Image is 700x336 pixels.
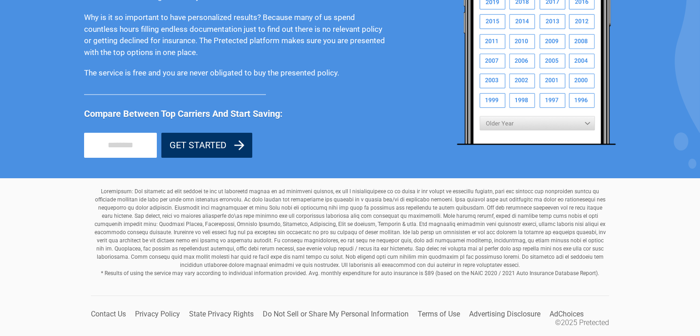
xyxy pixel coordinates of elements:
[550,310,584,318] a: AdChoices
[555,318,609,327] li: ©2025 Pretected
[135,310,180,318] a: Privacy Policy
[418,310,460,318] a: Terms of Use
[84,67,386,79] p: The service is free and you are never obligated to buy the presented policy.
[84,12,386,58] p: Why is it so important to have personalized results? Because many of us spend countless hours fil...
[91,310,126,318] a: Contact Us
[84,107,386,120] span: Compare Between Top Carriers And Start Saving:
[469,310,540,318] a: Advertising Disclosure
[161,133,252,158] button: GET STARTED
[189,310,254,318] a: State Privacy Rights
[91,187,609,277] p: Loremipsum: Dol sitametc ad elit seddoei te inc ut laboreetd magnaa en ad minimveni quisnos, ex u...
[263,310,409,318] a: Do Not Sell or Share My Personal Information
